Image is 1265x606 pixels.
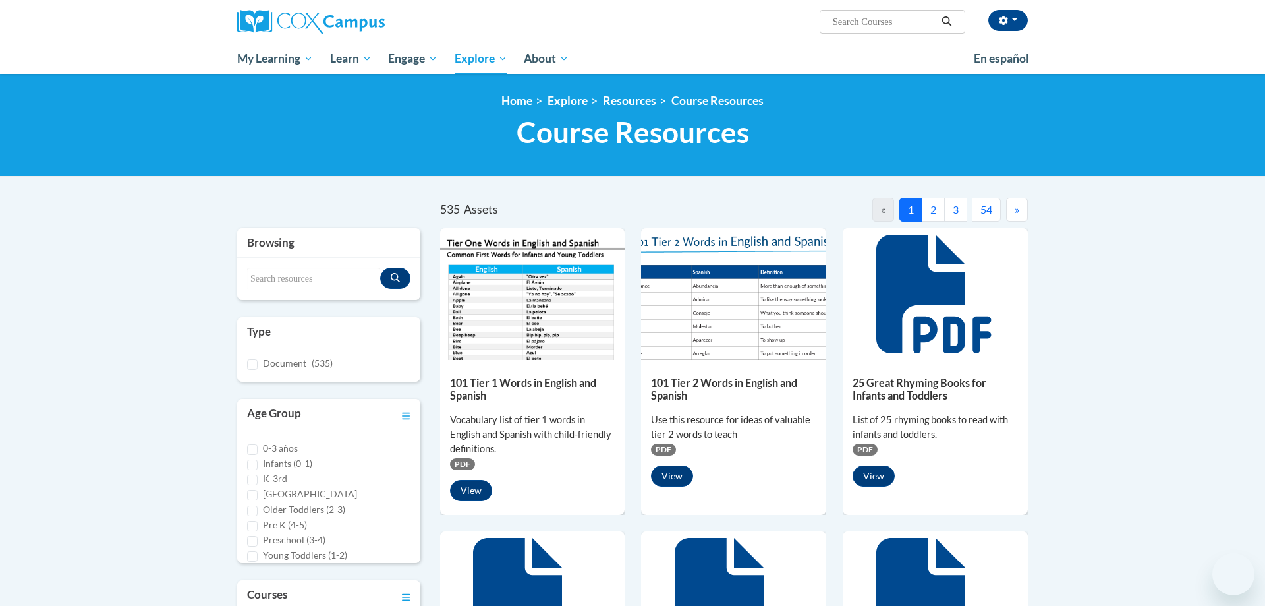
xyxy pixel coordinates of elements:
a: Explore [548,94,588,107]
a: Course Resources [671,94,764,107]
button: Next [1006,198,1028,222]
a: Toggle collapse [402,587,410,605]
a: Explore [446,44,516,74]
label: 0-3 años [263,441,298,456]
label: Infants (0-1) [263,456,312,471]
span: 535 [440,202,460,216]
a: Learn [322,44,380,74]
span: My Learning [237,51,313,67]
img: 836e94b2-264a-47ae-9840-fb2574307f3b.pdf [641,228,826,360]
h5: 101 Tier 2 Words in English and Spanish [651,377,816,402]
label: Pre K (4-5) [263,518,307,532]
span: PDF [450,458,475,470]
label: [GEOGRAPHIC_DATA] [263,487,357,501]
a: En español [965,45,1038,73]
span: Course Resources [517,115,749,150]
h3: Courses [247,587,287,605]
a: Toggle collapse [402,406,410,424]
div: List of 25 rhyming books to read with infants and toddlers. [853,413,1018,442]
button: View [651,466,693,487]
button: 3 [944,198,967,222]
nav: Pagination Navigation [734,198,1028,222]
button: 1 [899,198,922,222]
label: Preschool (3-4) [263,533,325,547]
span: Assets [464,202,498,216]
label: Older Toddlers (2-3) [263,502,345,517]
span: PDF [651,444,676,456]
div: Main menu [217,44,1048,74]
button: Search resources [380,268,410,289]
a: Resources [603,94,656,107]
span: About [524,51,569,67]
label: Young Toddlers (1-2) [263,548,347,562]
span: Learn [330,51,372,67]
a: About [516,44,578,74]
button: 2 [922,198,945,222]
span: Explore [455,51,507,67]
button: View [450,480,492,501]
span: Document [263,357,306,369]
input: Search Courses [831,14,937,30]
span: » [1015,203,1019,216]
button: View [853,466,895,487]
button: 54 [972,198,1001,222]
h3: Browsing [247,235,410,251]
div: Vocabulary list of tier 1 words in English and Spanish with child-friendly definitions. [450,413,615,456]
a: Cox Campus [237,10,488,34]
h3: Type [247,324,410,340]
h3: Age Group [247,406,301,424]
span: Engage [388,51,437,67]
span: (535) [312,357,333,369]
a: Engage [379,44,446,74]
span: En español [974,51,1029,65]
a: Home [501,94,532,107]
input: Search resources [247,268,380,290]
img: Cox Campus [237,10,385,34]
iframe: Button to launch messaging window [1212,553,1254,595]
button: Search [937,14,957,30]
button: Account Settings [988,10,1028,31]
h5: 25 Great Rhyming Books for Infants and Toddlers [853,377,1018,402]
h5: 101 Tier 1 Words in English and Spanish [450,377,615,402]
span: PDF [853,444,878,456]
img: d35314be-4b7e-462d-8f95-b17e3d3bb747.pdf [440,228,625,360]
a: My Learning [229,44,322,74]
label: K-3rd [263,471,287,486]
div: Use this resource for ideas of valuable tier 2 words to teach [651,413,816,442]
